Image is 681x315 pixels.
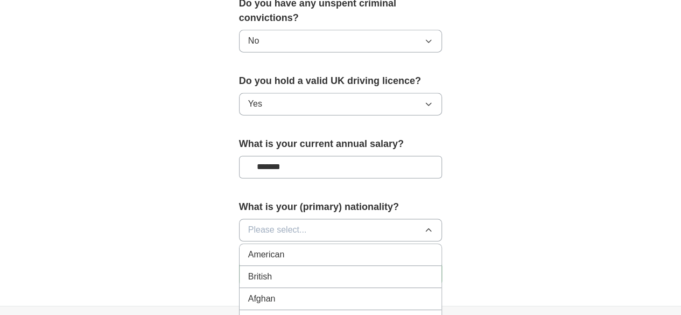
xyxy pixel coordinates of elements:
span: British [248,270,272,283]
label: What is your current annual salary? [239,137,443,151]
button: Yes [239,93,443,115]
span: Yes [248,97,262,110]
span: No [248,34,259,47]
label: What is your (primary) nationality? [239,200,443,214]
label: Do you hold a valid UK driving licence? [239,74,443,88]
span: Afghan [248,292,276,305]
span: American [248,248,285,261]
button: No [239,30,443,52]
button: Please select... [239,219,443,241]
span: Please select... [248,223,307,236]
